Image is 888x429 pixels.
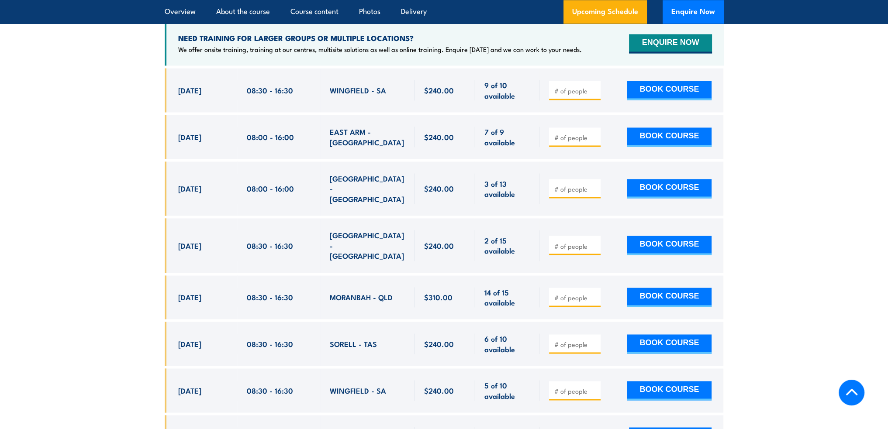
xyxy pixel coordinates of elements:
[178,240,201,251] span: [DATE]
[484,178,530,199] span: 3 of 13 available
[247,292,293,302] span: 08:30 - 16:30
[178,183,201,193] span: [DATE]
[330,85,386,95] span: WINGFIELD - SA
[627,236,712,255] button: BOOK COURSE
[330,292,393,302] span: MORANBAH - QLD
[247,183,294,193] span: 08:00 - 16:00
[424,339,454,349] span: $240.00
[627,127,712,147] button: BOOK COURSE
[554,293,598,302] input: # of people
[330,173,405,204] span: [GEOGRAPHIC_DATA] - [GEOGRAPHIC_DATA]
[330,339,377,349] span: SORELL - TAS
[627,288,712,307] button: BOOK COURSE
[554,340,598,349] input: # of people
[554,185,598,193] input: # of people
[554,133,598,142] input: # of people
[247,240,293,251] span: 08:30 - 16:30
[424,132,454,142] span: $240.00
[484,127,530,147] span: 7 of 9 available
[178,132,201,142] span: [DATE]
[247,385,293,395] span: 08:30 - 16:30
[484,287,530,308] span: 14 of 15 available
[330,385,386,395] span: WINGFIELD - SA
[330,127,405,147] span: EAST ARM - [GEOGRAPHIC_DATA]
[178,33,582,43] h4: NEED TRAINING FOR LARGER GROUPS OR MULTIPLE LOCATIONS?
[554,387,598,395] input: # of people
[484,80,530,100] span: 9 of 10 available
[247,339,293,349] span: 08:30 - 16:30
[178,292,201,302] span: [DATE]
[178,339,201,349] span: [DATE]
[424,292,453,302] span: $310.00
[629,34,712,53] button: ENQUIRE NOW
[178,45,582,54] p: We offer onsite training, training at our centres, multisite solutions as well as online training...
[178,385,201,395] span: [DATE]
[554,242,598,251] input: # of people
[247,132,294,142] span: 08:00 - 16:00
[424,385,454,395] span: $240.00
[484,235,530,256] span: 2 of 15 available
[627,334,712,353] button: BOOK COURSE
[627,381,712,400] button: BOOK COURSE
[484,333,530,354] span: 6 of 10 available
[424,85,454,95] span: $240.00
[330,230,405,261] span: [GEOGRAPHIC_DATA] - [GEOGRAPHIC_DATA]
[424,240,454,251] span: $240.00
[247,85,293,95] span: 08:30 - 16:30
[554,86,598,95] input: # of people
[424,183,454,193] span: $240.00
[627,81,712,100] button: BOOK COURSE
[178,85,201,95] span: [DATE]
[627,179,712,198] button: BOOK COURSE
[484,380,530,401] span: 5 of 10 available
